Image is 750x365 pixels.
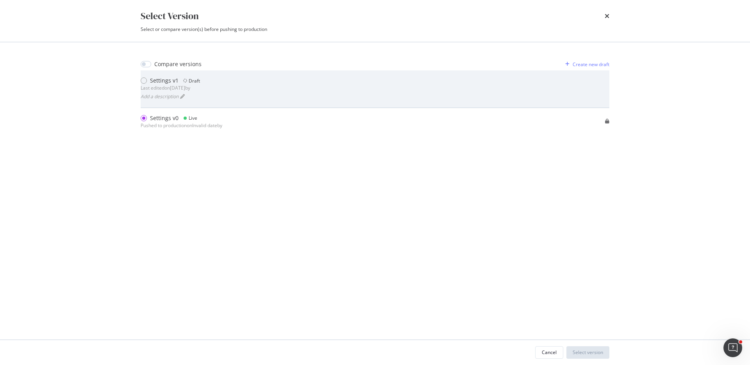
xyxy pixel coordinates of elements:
iframe: Intercom live chat [723,338,742,357]
div: Settings v1 [150,77,179,85]
div: Draft [189,77,200,84]
div: Settings v0 [150,114,179,122]
div: Pushed to production on Invalid date by [141,122,222,129]
div: Create new draft [573,61,609,68]
button: Cancel [535,346,563,359]
span: Add a description [141,93,179,100]
div: Cancel [542,349,557,356]
div: Select or compare version(s) before pushing to production [141,26,609,32]
div: Select version [573,349,603,356]
div: times [605,9,609,23]
div: Select Version [141,9,199,23]
button: Select version [566,346,609,359]
div: Compare versions [154,60,202,68]
div: Last edited on [DATE] by [141,85,190,91]
div: Live [189,115,197,121]
button: Create new draft [562,58,609,70]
